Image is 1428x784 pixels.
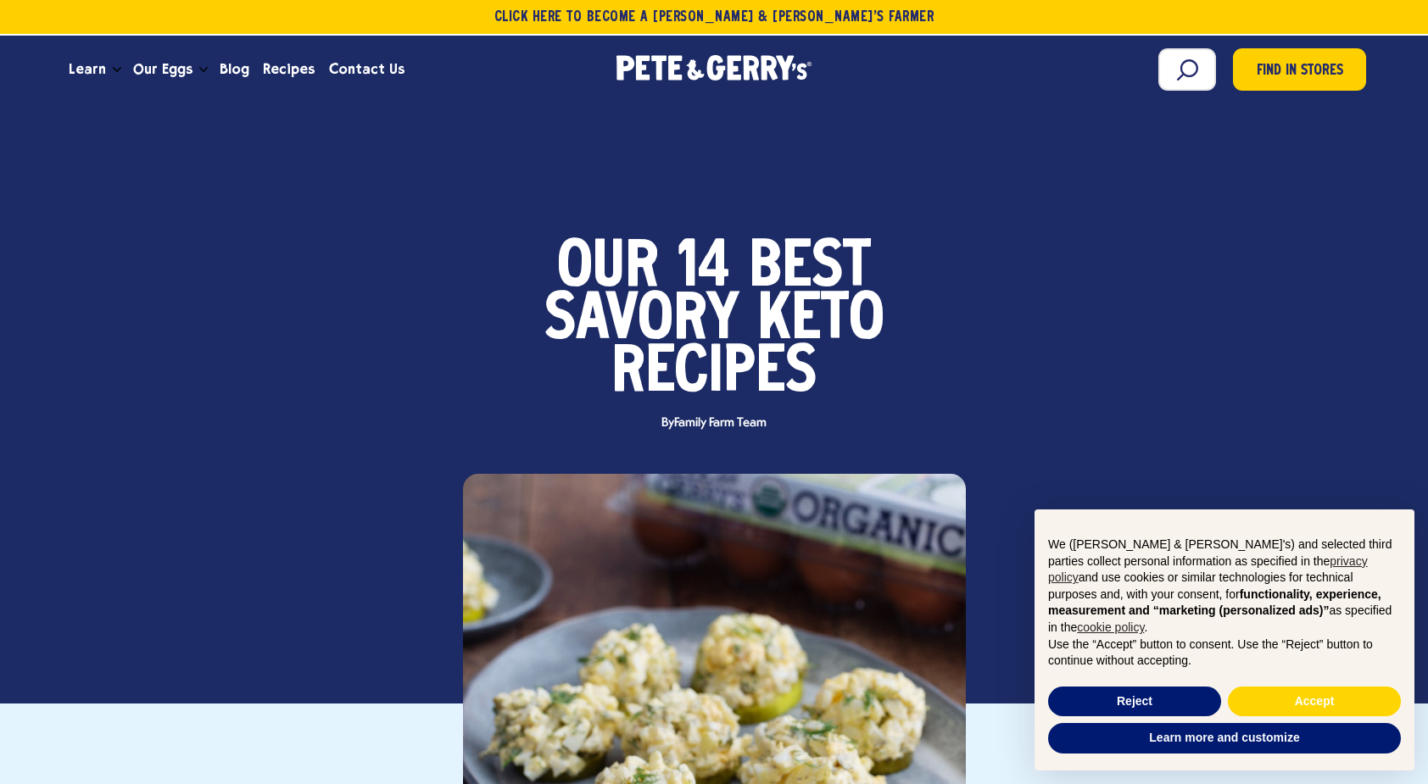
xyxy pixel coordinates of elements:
[653,417,775,430] span: By
[1257,60,1343,83] span: Find in Stores
[544,295,739,348] span: Savory
[199,67,208,73] button: Open the dropdown menu for Our Eggs
[1228,687,1401,717] button: Accept
[62,47,113,92] a: Learn
[758,295,884,348] span: Keto
[678,242,730,295] span: 14
[1077,620,1144,634] a: cookie policy
[1158,48,1216,91] input: Search
[1048,723,1401,753] button: Learn more and customize
[113,67,121,73] button: Open the dropdown menu for Learn
[1048,637,1401,670] p: Use the “Accept” button to consent. Use the “Reject” button to continue without accepting.
[1048,537,1401,637] p: We ([PERSON_NAME] & [PERSON_NAME]'s) and selected third parties collect personal information as s...
[220,58,249,80] span: Blog
[263,58,315,80] span: Recipes
[126,47,199,92] a: Our Eggs
[674,416,767,430] span: Family Farm Team
[1233,48,1366,91] a: Find in Stores
[322,47,411,92] a: Contact Us
[611,348,817,400] span: Recipes
[749,242,871,295] span: Best
[213,47,256,92] a: Blog
[256,47,321,92] a: Recipes
[557,242,659,295] span: Our
[133,58,192,80] span: Our Eggs
[329,58,404,80] span: Contact Us
[1048,687,1221,717] button: Reject
[69,58,106,80] span: Learn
